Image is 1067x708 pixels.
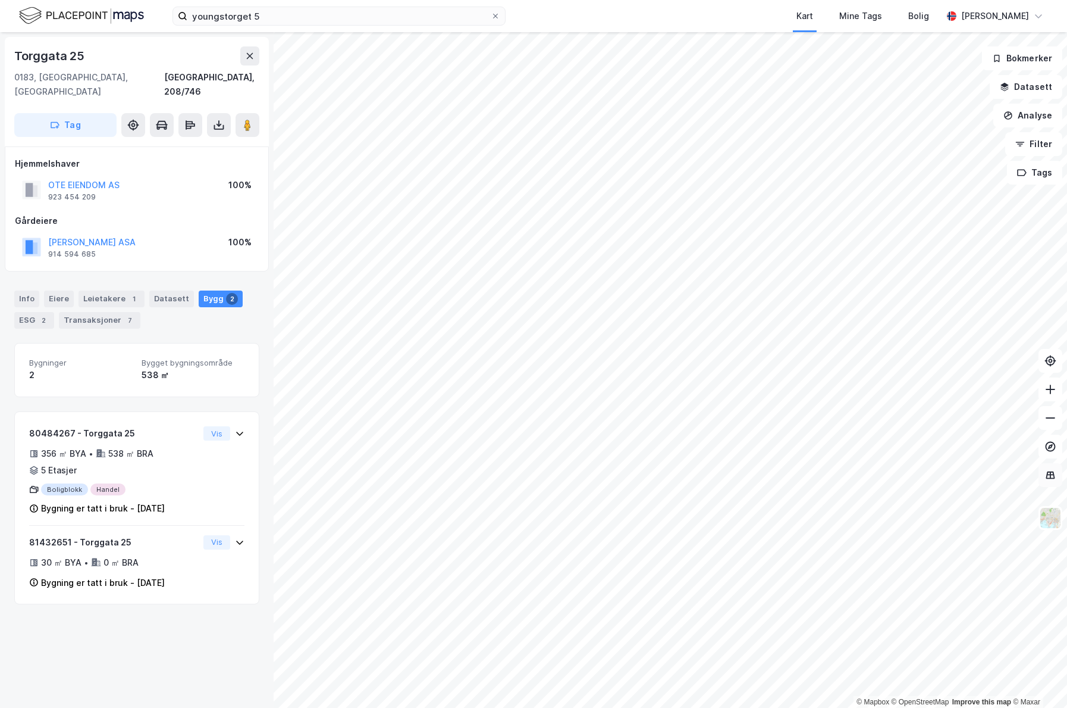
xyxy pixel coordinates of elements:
[41,501,165,516] div: Bygning er tatt i bruk - [DATE]
[1008,651,1067,708] iframe: Chat Widget
[29,368,132,382] div: 2
[993,104,1062,127] button: Analyse
[1007,161,1062,185] button: Tags
[164,70,259,99] div: [GEOGRAPHIC_DATA], 208/746
[59,312,140,329] div: Transaksjoner
[103,556,139,570] div: 0 ㎡ BRA
[952,698,1011,706] a: Improve this map
[149,291,194,307] div: Datasett
[79,291,145,307] div: Leietakere
[128,293,140,305] div: 1
[982,46,1062,70] button: Bokmerker
[892,698,949,706] a: OpenStreetMap
[14,46,87,66] div: Torggata 25
[89,449,93,459] div: •
[124,314,136,326] div: 7
[199,291,243,307] div: Bygg
[29,358,132,368] span: Bygninger
[187,7,491,25] input: Søk på adresse, matrikkel, gårdeiere, leietakere eller personer
[1039,507,1062,529] img: Z
[142,358,244,368] span: Bygget bygningsområde
[41,556,81,570] div: 30 ㎡ BYA
[29,426,199,441] div: 80484267 - Torggata 25
[48,249,96,259] div: 914 594 685
[41,447,86,461] div: 356 ㎡ BYA
[856,698,889,706] a: Mapbox
[29,535,199,550] div: 81432651 - Torggata 25
[203,426,230,441] button: Vis
[19,5,144,26] img: logo.f888ab2527a4732fd821a326f86c7f29.svg
[41,463,77,478] div: 5 Etasjer
[228,235,252,249] div: 100%
[908,9,929,23] div: Bolig
[14,113,117,137] button: Tag
[1005,132,1062,156] button: Filter
[796,9,813,23] div: Kart
[839,9,882,23] div: Mine Tags
[48,192,96,202] div: 923 454 209
[41,576,165,590] div: Bygning er tatt i bruk - [DATE]
[226,293,238,305] div: 2
[84,558,89,567] div: •
[142,368,244,382] div: 538 ㎡
[990,75,1062,99] button: Datasett
[14,312,54,329] div: ESG
[15,214,259,228] div: Gårdeiere
[15,157,259,171] div: Hjemmelshaver
[14,291,39,307] div: Info
[1008,651,1067,708] div: Kontrollprogram for chat
[37,314,49,326] div: 2
[44,291,74,307] div: Eiere
[14,70,164,99] div: 0183, [GEOGRAPHIC_DATA], [GEOGRAPHIC_DATA]
[228,178,252,192] div: 100%
[108,447,153,461] div: 538 ㎡ BRA
[203,535,230,550] button: Vis
[961,9,1029,23] div: [PERSON_NAME]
